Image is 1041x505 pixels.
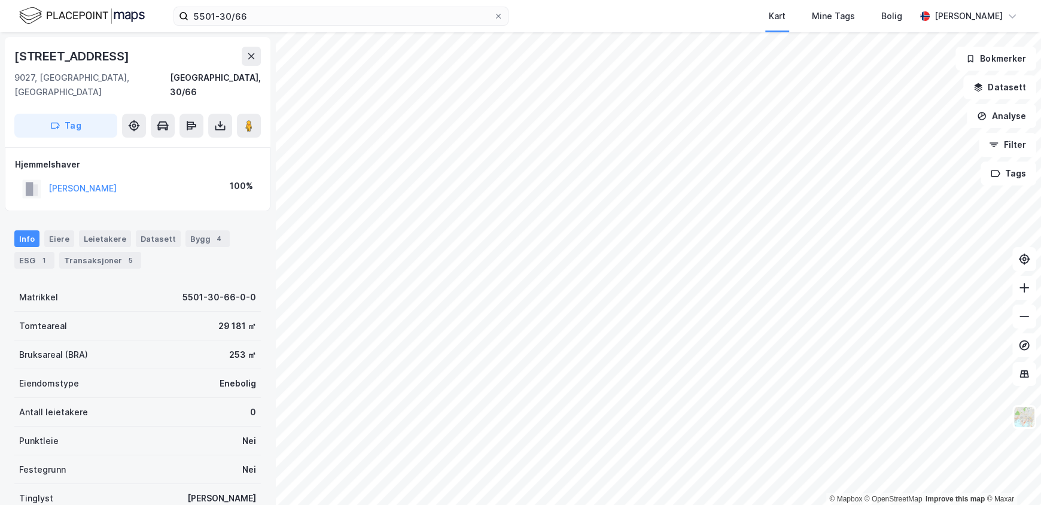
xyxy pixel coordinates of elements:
[829,495,862,503] a: Mapbox
[242,463,256,477] div: Nei
[170,71,261,99] div: [GEOGRAPHIC_DATA], 30/66
[15,157,260,172] div: Hjemmelshaver
[230,179,253,193] div: 100%
[19,405,88,419] div: Antall leietakere
[19,376,79,391] div: Eiendomstype
[59,252,141,269] div: Transaksjoner
[14,230,39,247] div: Info
[881,9,902,23] div: Bolig
[182,290,256,305] div: 5501-30-66-0-0
[19,463,66,477] div: Festegrunn
[967,104,1036,128] button: Analyse
[19,434,59,448] div: Punktleie
[955,47,1036,71] button: Bokmerker
[19,348,88,362] div: Bruksareal (BRA)
[185,230,230,247] div: Bygg
[1013,406,1036,428] img: Z
[981,448,1041,505] div: Kontrollprogram for chat
[188,7,494,25] input: Søk på adresse, matrikkel, gårdeiere, leietakere eller personer
[220,376,256,391] div: Enebolig
[44,230,74,247] div: Eiere
[19,290,58,305] div: Matrikkel
[124,254,136,266] div: 5
[865,495,923,503] a: OpenStreetMap
[79,230,131,247] div: Leietakere
[19,5,145,26] img: logo.f888ab2527a4732fd821a326f86c7f29.svg
[812,9,855,23] div: Mine Tags
[935,9,1003,23] div: [PERSON_NAME]
[136,230,181,247] div: Datasett
[926,495,985,503] a: Improve this map
[979,133,1036,157] button: Filter
[14,47,132,66] div: [STREET_ADDRESS]
[981,448,1041,505] iframe: Chat Widget
[769,9,786,23] div: Kart
[213,233,225,245] div: 4
[229,348,256,362] div: 253 ㎡
[19,319,67,333] div: Tomteareal
[218,319,256,333] div: 29 181 ㎡
[14,114,117,138] button: Tag
[38,254,50,266] div: 1
[242,434,256,448] div: Nei
[963,75,1036,99] button: Datasett
[14,252,54,269] div: ESG
[981,162,1036,185] button: Tags
[250,405,256,419] div: 0
[14,71,170,99] div: 9027, [GEOGRAPHIC_DATA], [GEOGRAPHIC_DATA]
